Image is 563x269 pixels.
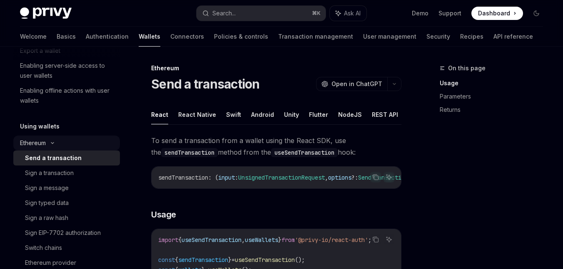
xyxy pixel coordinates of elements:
a: Enabling server-side access to user wallets [13,58,120,83]
span: useWallets [245,236,278,244]
div: Sign a message [25,183,69,193]
button: Copy the contents from the code block [370,234,381,245]
button: Search...⌘K [197,6,326,21]
span: sendTransaction [158,174,208,181]
a: Usage [440,77,550,90]
a: Support [438,9,461,17]
span: '@privy-io/react-auth' [295,236,368,244]
div: Search... [212,8,236,18]
span: ?: [351,174,358,181]
button: NodeJS [338,105,362,124]
span: : ( [208,174,218,181]
span: Dashboard [478,9,510,17]
a: Wallets [139,27,160,47]
button: Swift [226,105,241,124]
a: Sign typed data [13,195,120,210]
a: Demo [412,9,428,17]
button: React Native [178,105,216,124]
a: Sign a message [13,180,120,195]
span: SendTransactionOptions [358,174,431,181]
a: Recipes [460,27,483,47]
a: Authentication [86,27,129,47]
span: , [325,174,328,181]
span: Ask AI [344,9,361,17]
button: React [151,105,168,124]
button: Android [251,105,274,124]
button: Ask AI [384,172,394,183]
span: useSendTransaction [235,256,295,264]
a: Sign a transaction [13,165,120,180]
span: Usage [151,209,176,220]
a: Dashboard [471,7,523,20]
div: Enabling offline actions with user wallets [20,86,115,106]
button: Toggle dark mode [530,7,543,20]
a: Basics [57,27,76,47]
span: ; [368,236,371,244]
button: Copy the contents from the code block [370,172,381,183]
span: Open in ChatGPT [331,80,382,88]
div: Switch chains [25,243,62,253]
button: Open in ChatGPT [316,77,387,91]
div: Ethereum [20,138,46,148]
span: input [218,174,235,181]
span: } [278,236,281,244]
span: { [175,256,178,264]
span: import [158,236,178,244]
a: Parameters [440,90,550,103]
a: API reference [493,27,533,47]
span: sendTransaction [178,256,228,264]
span: options [328,174,351,181]
code: sendTransaction [161,148,218,157]
h5: Using wallets [20,121,60,131]
div: Send a transaction [25,153,82,163]
span: To send a transaction from a wallet using the React SDK, use the method from the hook: [151,135,401,158]
span: : [235,174,238,181]
a: Enabling offline actions with user wallets [13,83,120,108]
img: dark logo [20,7,72,19]
span: } [228,256,232,264]
span: UnsignedTransactionRequest [238,174,325,181]
button: Ask AI [330,6,366,21]
div: Ethereum provider [25,258,76,268]
span: useSendTransaction [182,236,242,244]
a: User management [363,27,416,47]
a: Send a transaction [13,151,120,165]
a: Sign EIP-7702 authorization [13,225,120,240]
h1: Send a transaction [151,77,260,91]
a: Switch chains [13,240,120,255]
a: Connectors [170,27,204,47]
button: Unity [284,105,299,124]
div: Sign EIP-7702 authorization [25,228,101,238]
span: from [281,236,295,244]
span: = [232,256,235,264]
button: Flutter [309,105,328,124]
div: Ethereum [151,64,401,72]
span: ⌘ K [312,10,321,17]
code: useSendTransaction [271,148,338,157]
span: (); [295,256,305,264]
span: On this page [448,63,486,73]
a: Returns [440,103,550,116]
a: Policies & controls [214,27,268,47]
button: REST API [372,105,398,124]
div: Sign a raw hash [25,213,68,223]
a: Security [426,27,450,47]
div: Sign a transaction [25,168,74,178]
span: { [178,236,182,244]
span: const [158,256,175,264]
div: Sign typed data [25,198,69,208]
a: Sign a raw hash [13,210,120,225]
button: Ask AI [384,234,394,245]
span: , [242,236,245,244]
div: Enabling server-side access to user wallets [20,61,115,81]
a: Welcome [20,27,47,47]
a: Transaction management [278,27,353,47]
